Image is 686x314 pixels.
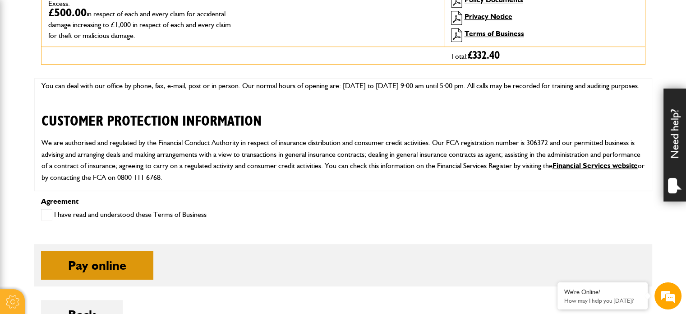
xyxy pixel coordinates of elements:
div: Chat with us now [47,51,152,62]
p: We are authorised and regulated by the Financial Conduct Authority in respect of insurance distri... [41,137,645,183]
label: I have read and understood these Terms of Business [41,209,207,220]
img: d_20077148190_company_1631870298795_20077148190 [15,50,38,63]
input: Enter your email address [12,110,165,130]
dd: £500.00 [48,7,236,40]
p: You can deal with our office by phone, fax, e-mail, post or in person. Our normal hours of openin... [41,80,645,92]
p: It is our intention to provide you with a high level of customer service at all times. However, s... [41,191,645,214]
span: £ [468,50,500,61]
em: Start Chat [123,246,164,258]
div: Need help? [663,89,686,202]
span: 332.40 [473,50,500,61]
div: Minimize live chat window [148,5,170,26]
textarea: Type your message and hit 'Enter' [12,164,165,238]
div: Total: [444,47,645,64]
p: Agreement [41,198,645,205]
button: Pay online [41,251,153,280]
h2: CUSTOMER PROTECTION INFORMATION [41,99,645,130]
a: Financial Services website [552,161,638,170]
div: We're Online! [564,288,641,296]
input: Enter your phone number [12,137,165,157]
a: Terms of Business [465,29,524,38]
a: Privacy Notice [465,12,512,21]
input: Enter your last name [12,84,165,103]
span: in respect of each and every claim for accidental damage increasing to £1,000 in respect of each ... [48,9,231,40]
p: How may I help you today? [564,297,641,304]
